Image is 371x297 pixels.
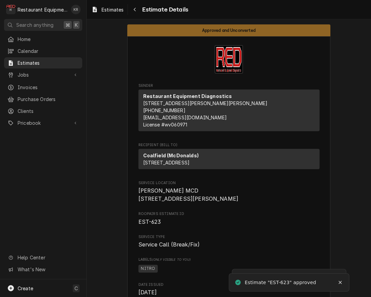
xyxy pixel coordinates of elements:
[138,289,320,297] span: Date Issued
[18,96,79,103] span: Purchase Orders
[18,6,67,13] div: Restaurant Equipment Diagnostics
[138,142,320,172] div: Estimate Recipient
[138,234,320,249] div: Service Type
[138,142,320,148] span: Recipient (Bill To)
[138,234,320,240] span: Service Type
[65,21,70,28] span: ⌘
[4,69,82,80] a: Go to Jobs
[143,107,185,113] a: [PHONE_NUMBER]
[127,24,330,36] div: Status
[138,149,320,169] div: Recipient (Bill To)
[138,187,320,203] span: Service Location
[102,6,124,13] span: Estimates
[138,257,320,274] div: [object Object]
[75,21,78,28] span: K
[143,122,188,127] span: License # wv060971
[4,252,82,263] a: Go to Help Center
[18,71,69,78] span: Jobs
[138,180,320,203] div: Service Location
[215,45,243,74] img: Logo
[138,90,320,134] div: Sender
[4,94,82,105] a: Purchase Orders
[138,90,320,131] div: Sender
[138,265,158,273] span: NITRO
[89,4,126,15] a: Estimates
[138,282,320,297] div: Date Issued
[138,264,320,274] span: [object Object]
[138,211,320,217] span: Roopairs Estimate ID
[138,257,320,262] span: Labels
[18,47,79,55] span: Calendar
[140,5,188,14] span: Estimate Details
[143,160,190,165] span: [STREET_ADDRESS]
[18,107,79,115] span: Clients
[74,285,78,292] span: C
[18,84,79,91] span: Invoices
[18,285,33,291] span: Create
[138,289,157,296] span: [DATE]
[71,5,81,14] div: KR
[143,153,199,158] strong: Coalfield (McDonalds)
[138,211,320,226] div: Roopairs Estimate ID
[138,83,320,134] div: Estimate Sender
[245,279,316,286] div: Estimate "EST-623" approved
[143,93,232,99] strong: Restaurant Equipment Diagnostics
[143,115,227,120] a: [EMAIL_ADDRESS][DOMAIN_NAME]
[4,82,82,93] a: Invoices
[138,187,239,202] span: [PERSON_NAME] MCD [STREET_ADDRESS][PERSON_NAME]
[138,180,320,186] span: Service Location
[16,21,53,28] span: Search anything
[4,19,82,31] button: Search anything⌘K
[4,34,82,45] a: Home
[138,218,320,226] span: Roopairs Estimate ID
[202,28,256,33] span: Approved and Unconverted
[18,266,78,273] span: What's New
[138,83,320,88] span: Sender
[71,5,81,14] div: Kelli Robinette's Avatar
[138,241,320,249] span: Service Type
[4,45,82,57] a: Calendar
[143,100,268,106] span: [STREET_ADDRESS][PERSON_NAME][PERSON_NAME]
[138,282,320,288] span: Date Issued
[152,258,190,261] span: (Only Visible to You)
[4,57,82,68] a: Estimates
[6,5,16,14] div: R
[6,5,16,14] div: Restaurant Equipment Diagnostics's Avatar
[4,105,82,117] a: Clients
[129,4,140,15] button: Navigate back
[138,149,320,172] div: Recipient (Bill To)
[18,254,78,261] span: Help Center
[138,219,161,225] span: EST-623
[138,241,200,248] span: Service Call (Break/Fix)
[18,36,79,43] span: Home
[4,264,82,275] a: Go to What's New
[18,119,69,126] span: Pricebook
[4,117,82,128] a: Go to Pricebook
[18,59,79,66] span: Estimates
